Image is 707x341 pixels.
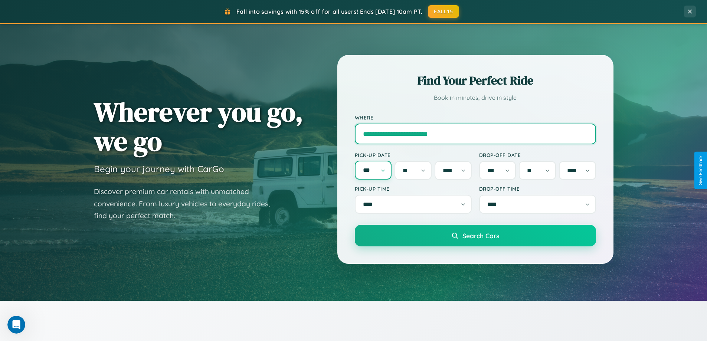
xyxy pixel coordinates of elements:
[479,152,596,158] label: Drop-off Date
[94,97,303,156] h1: Wherever you go, we go
[94,163,224,174] h3: Begin your journey with CarGo
[428,5,459,18] button: FALL15
[462,232,499,240] span: Search Cars
[355,114,596,121] label: Where
[698,155,703,186] div: Give Feedback
[7,316,25,334] iframe: Intercom live chat
[94,186,279,222] p: Discover premium car rentals with unmatched convenience. From luxury vehicles to everyday rides, ...
[355,186,472,192] label: Pick-up Time
[355,225,596,246] button: Search Cars
[355,92,596,103] p: Book in minutes, drive in style
[355,152,472,158] label: Pick-up Date
[236,8,422,15] span: Fall into savings with 15% off for all users! Ends [DATE] 10am PT.
[355,72,596,89] h2: Find Your Perfect Ride
[479,186,596,192] label: Drop-off Time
